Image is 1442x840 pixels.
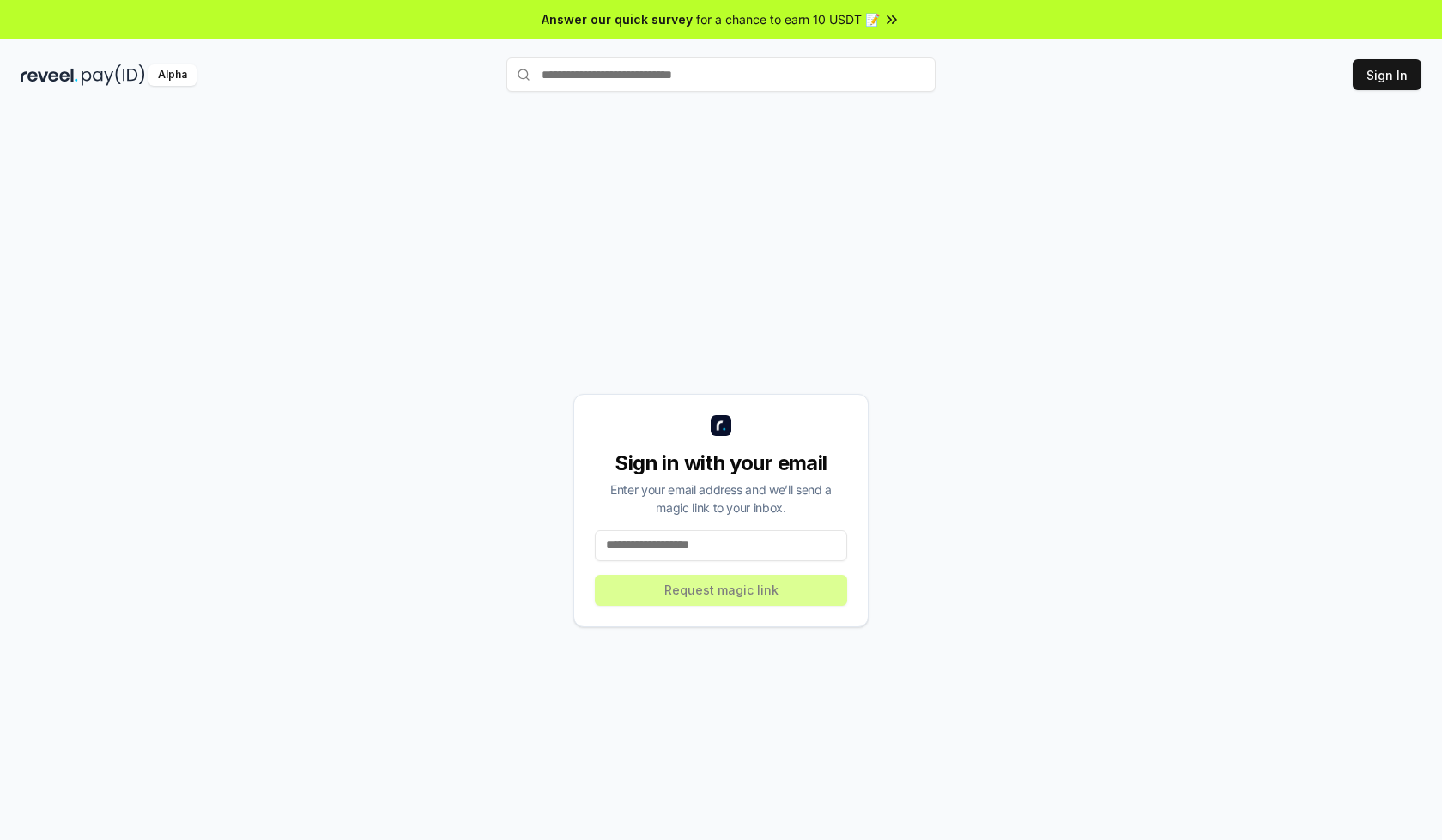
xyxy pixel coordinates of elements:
[82,64,145,86] img: pay_id
[595,480,847,517] div: Enter your email address and we’ll send a magic link to your inbox.
[595,450,847,477] div: Sign in with your email
[1353,59,1421,90] button: Sign In
[21,64,78,86] img: reveel_dark
[711,415,731,436] img: logo_small
[148,64,197,86] div: Alpha
[542,10,693,28] span: Answer our quick survey
[696,10,880,28] span: for a chance to earn 10 USDT 📝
